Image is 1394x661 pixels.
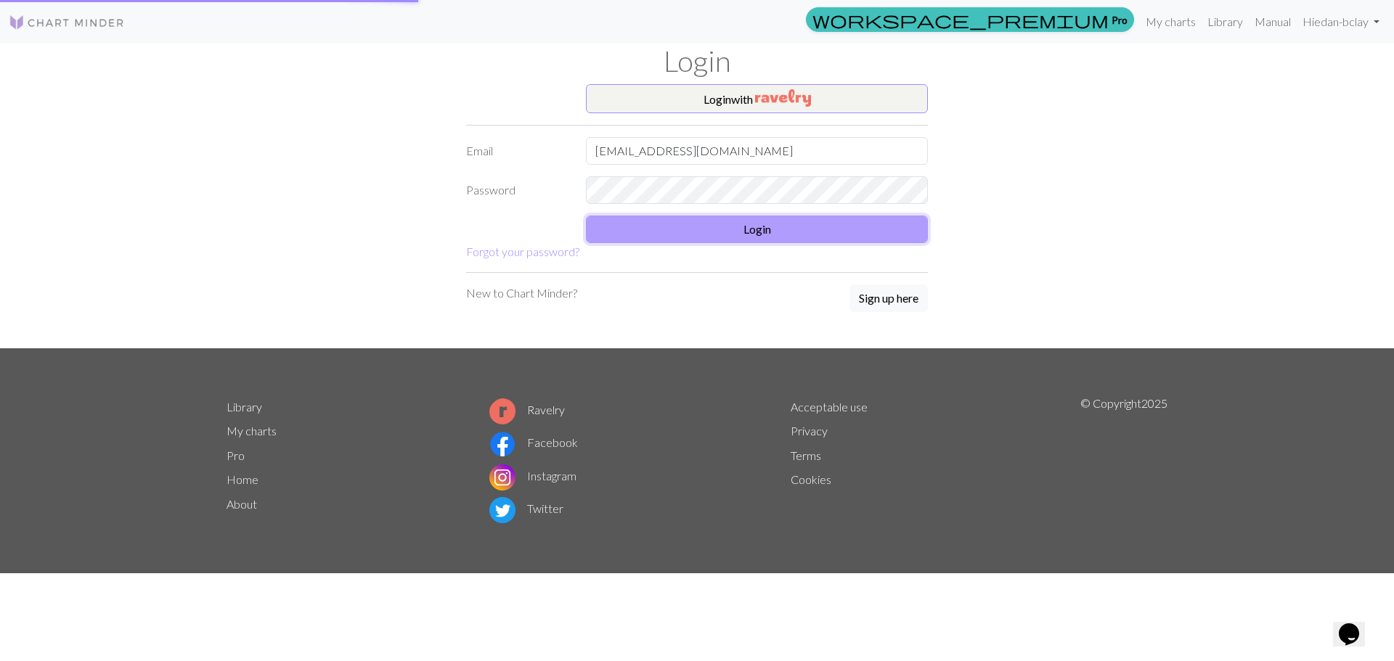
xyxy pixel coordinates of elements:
[9,14,125,31] img: Logo
[586,84,928,113] button: Loginwith
[755,89,811,107] img: Ravelry
[489,469,576,483] a: Instagram
[1080,395,1167,527] p: © Copyright 2025
[489,431,515,457] img: Facebook logo
[791,448,821,462] a: Terms
[812,9,1109,30] span: workspace_premium
[1297,7,1385,36] a: Hiedan-bclay
[489,398,515,424] img: Ravelry logo
[791,424,828,438] a: Privacy
[457,176,577,204] label: Password
[218,44,1176,78] h1: Login
[457,137,577,165] label: Email
[1333,603,1379,646] iframe: chat widget
[791,400,868,414] a: Acceptable use
[1202,7,1249,36] a: Library
[806,7,1134,32] a: Pro
[466,284,577,302] p: New to Chart Minder?
[489,497,515,523] img: Twitter logo
[489,464,515,490] img: Instagram logo
[849,284,928,312] button: Sign up here
[466,245,579,258] a: Forgot your password?
[489,403,565,416] a: Ravelry
[227,472,258,486] a: Home
[1249,7,1297,36] a: Manual
[791,472,831,486] a: Cookies
[227,448,245,462] a: Pro
[227,400,262,414] a: Library
[849,284,928,313] a: Sign up here
[227,424,277,438] a: My charts
[1140,7,1202,36] a: My charts
[489,435,578,449] a: Facebook
[586,215,928,243] button: Login
[227,497,257,511] a: About
[489,501,563,515] a: Twitter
